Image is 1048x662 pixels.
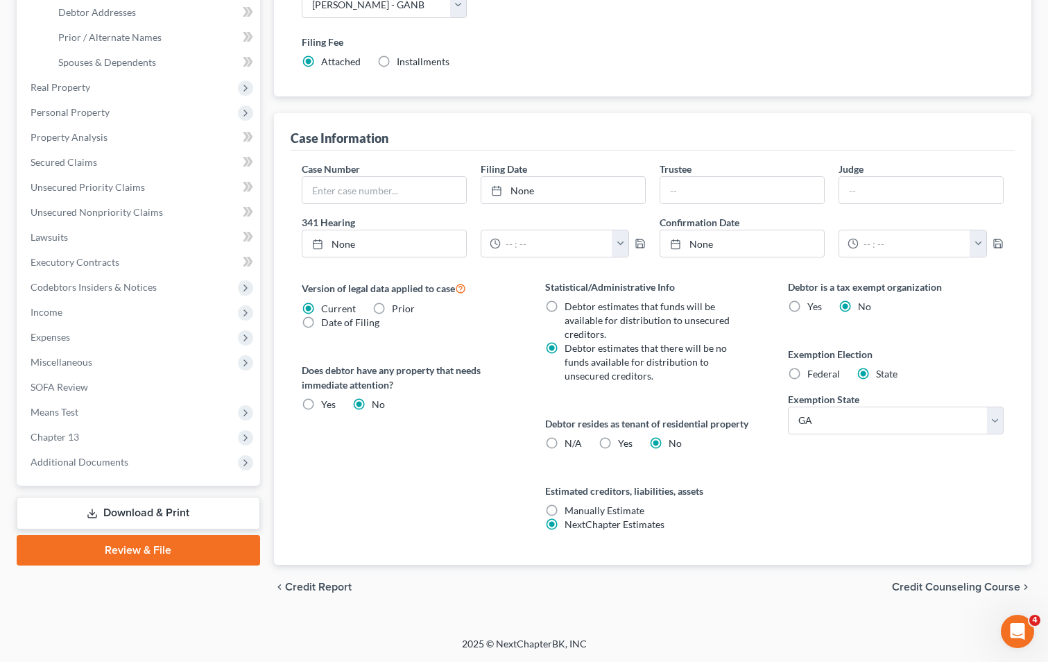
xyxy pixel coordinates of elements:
label: Judge [839,162,864,176]
button: chevron_left Credit Report [274,582,352,593]
input: Enter case number... [302,177,466,203]
div: 2025 © NextChapterBK, INC [129,637,920,662]
label: Debtor resides as tenant of residential property [545,416,761,431]
label: Exemption State [788,392,859,407]
span: Prior / Alternate Names [58,31,162,43]
button: Credit Counseling Course chevron_right [892,582,1031,593]
a: Secured Claims [19,150,260,175]
span: Prior [392,303,415,314]
span: Property Analysis [31,131,108,143]
a: Download & Print [17,497,260,529]
span: No [858,300,871,312]
span: Yes [618,437,633,449]
a: Property Analysis [19,125,260,150]
label: 341 Hearing [295,215,653,230]
span: Yes [321,398,336,410]
span: Executory Contracts [31,256,119,268]
span: Lawsuits [31,231,68,243]
label: Version of legal data applied to case [302,280,517,296]
span: Current [321,303,356,314]
span: Additional Documents [31,456,128,468]
a: None [302,230,466,257]
span: Federal [807,368,840,380]
a: Review & File [17,535,260,566]
label: Case Number [302,162,360,176]
span: Real Property [31,81,90,93]
span: Debtor estimates that funds will be available for distribution to unsecured creditors. [565,300,730,340]
span: Manually Estimate [565,504,644,516]
div: Case Information [291,130,388,146]
i: chevron_right [1020,582,1031,593]
a: Executory Contracts [19,250,260,275]
label: Debtor is a tax exempt organization [788,280,1004,294]
a: Lawsuits [19,225,260,250]
span: NextChapter Estimates [565,518,664,530]
input: -- : -- [501,230,613,257]
label: Filing Fee [302,35,1004,49]
a: None [660,230,824,257]
span: N/A [565,437,582,449]
i: chevron_left [274,582,285,593]
a: Unsecured Nonpriority Claims [19,200,260,225]
span: Personal Property [31,106,110,118]
span: Expenses [31,331,70,343]
label: Filing Date [481,162,527,176]
iframe: Intercom live chat [1001,615,1034,648]
label: Trustee [660,162,691,176]
span: Installments [397,56,449,67]
span: Income [31,306,62,318]
span: Date of Filing [321,316,379,328]
span: Credit Report [285,582,352,593]
input: -- [660,177,824,203]
span: Spouses & Dependents [58,56,156,68]
span: Credit Counseling Course [892,582,1020,593]
input: -- : -- [859,230,971,257]
a: None [481,177,645,203]
span: Codebtors Insiders & Notices [31,281,157,293]
span: Attached [321,56,361,67]
span: Chapter 13 [31,431,79,443]
span: 4 [1029,615,1040,626]
span: State [876,368,897,380]
a: Prior / Alternate Names [47,25,260,50]
label: Confirmation Date [653,215,1011,230]
span: Secured Claims [31,156,97,168]
a: Unsecured Priority Claims [19,175,260,200]
span: Unsecured Priority Claims [31,181,145,193]
span: No [372,398,385,410]
label: Exemption Election [788,347,1004,362]
a: SOFA Review [19,375,260,400]
span: Yes [807,300,822,312]
span: Debtor Addresses [58,6,136,18]
label: Does debtor have any property that needs immediate attention? [302,363,517,392]
span: Miscellaneous [31,356,92,368]
span: Means Test [31,406,78,418]
span: Debtor estimates that there will be no funds available for distribution to unsecured creditors. [565,342,727,382]
a: Spouses & Dependents [47,50,260,75]
span: SOFA Review [31,381,88,393]
label: Statistical/Administrative Info [545,280,761,294]
span: Unsecured Nonpriority Claims [31,206,163,218]
input: -- [839,177,1003,203]
label: Estimated creditors, liabilities, assets [545,484,761,498]
span: No [669,437,682,449]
